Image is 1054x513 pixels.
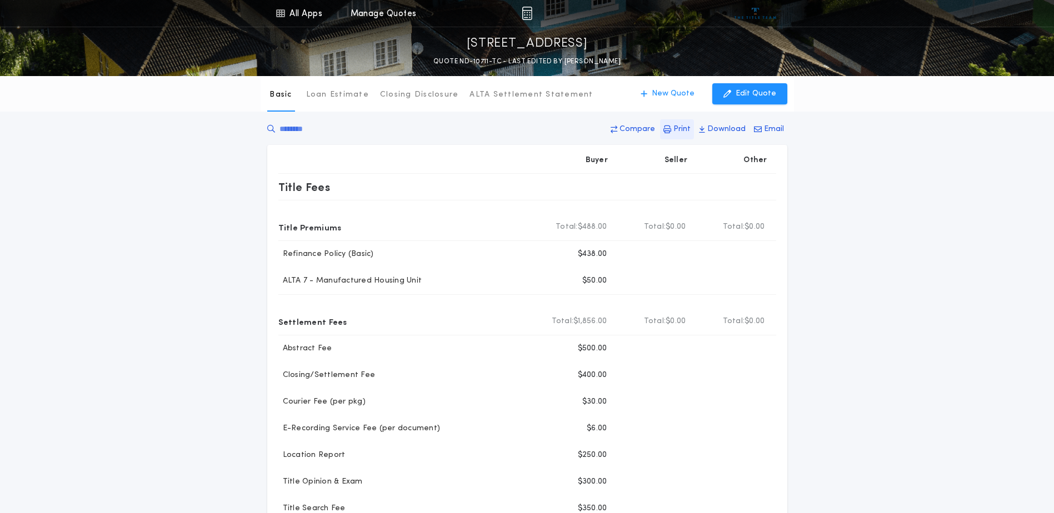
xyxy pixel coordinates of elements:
[380,89,459,100] p: Closing Disclosure
[745,222,765,233] span: $0.00
[712,83,787,104] button: Edit Quote
[587,423,607,434] p: $6.00
[269,89,292,100] p: Basic
[660,119,694,139] button: Print
[578,370,607,381] p: $400.00
[522,7,532,20] img: img
[620,124,655,135] p: Compare
[735,8,776,19] img: vs-icon
[552,316,574,327] b: Total:
[278,275,422,286] p: ALTA 7 - Manufactured Housing Unit
[578,222,607,233] span: $488.00
[556,222,578,233] b: Total:
[723,222,745,233] b: Total:
[578,476,607,487] p: $300.00
[745,316,765,327] span: $0.00
[696,119,749,139] button: Download
[673,124,691,135] p: Print
[573,316,607,327] span: $1,856.00
[630,83,706,104] button: New Quote
[578,343,607,354] p: $500.00
[644,316,666,327] b: Total:
[278,370,376,381] p: Closing/Settlement Fee
[278,218,342,236] p: Title Premiums
[736,88,776,99] p: Edit Quote
[278,249,374,260] p: Refinance Policy (Basic)
[578,249,607,260] p: $438.00
[278,343,332,354] p: Abstract Fee
[278,476,363,487] p: Title Opinion & Exam
[278,423,441,434] p: E-Recording Service Fee (per document)
[666,316,686,327] span: $0.00
[278,313,347,330] p: Settlement Fees
[582,396,607,408] p: $30.00
[278,178,331,196] p: Title Fees
[582,275,607,286] p: $50.00
[644,222,666,233] b: Total:
[278,450,346,461] p: Location Report
[467,35,588,53] p: [STREET_ADDRESS]
[764,124,784,135] p: Email
[433,56,621,67] p: QUOTE ND-10711-TC - LAST EDITED BY [PERSON_NAME]
[586,155,608,166] p: Buyer
[278,396,366,408] p: Courier Fee (per pkg)
[707,124,746,135] p: Download
[665,155,688,166] p: Seller
[607,119,658,139] button: Compare
[578,450,607,461] p: $250.00
[666,222,686,233] span: $0.00
[743,155,767,166] p: Other
[751,119,787,139] button: Email
[723,316,745,327] b: Total:
[652,88,695,99] p: New Quote
[469,89,593,100] p: ALTA Settlement Statement
[306,89,369,100] p: Loan Estimate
